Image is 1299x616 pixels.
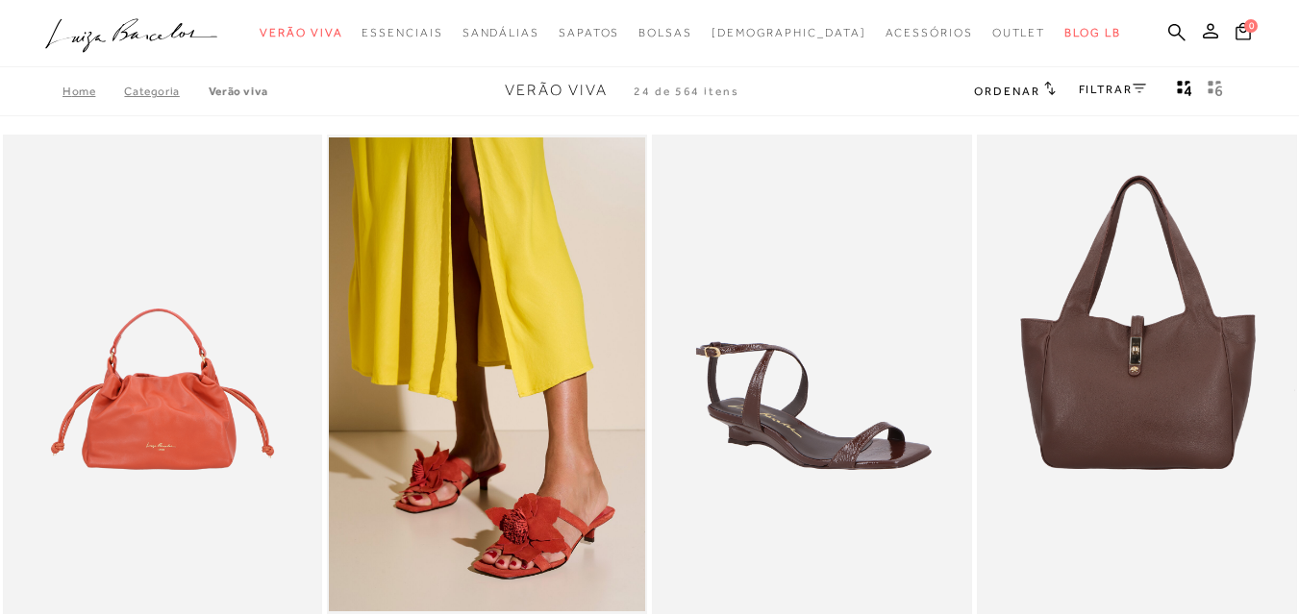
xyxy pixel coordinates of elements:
span: 24 de 564 itens [634,85,739,98]
span: BLOG LB [1064,26,1120,39]
a: noSubCategoriesText [712,15,866,51]
span: Ordenar [974,85,1039,98]
a: SANDÁLIA ANABELA EM VERNIZ CAFÉ COM TIRAS SANDÁLIA ANABELA EM VERNIZ CAFÉ COM TIRAS [654,137,970,611]
a: categoryNavScreenReaderText [886,15,973,51]
span: Verão Viva [505,82,608,99]
span: Outlet [992,26,1046,39]
a: categoryNavScreenReaderText [638,15,692,51]
span: Acessórios [886,26,973,39]
a: Verão Viva [209,85,268,98]
span: Essenciais [362,26,442,39]
img: BOLSA EM COURO CAIENA COM ALÇA EFEITO NÓ [5,137,321,611]
span: [DEMOGRAPHIC_DATA] [712,26,866,39]
span: Sandálias [462,26,539,39]
a: categoryNavScreenReaderText [260,15,342,51]
a: categoryNavScreenReaderText [559,15,619,51]
a: categoryNavScreenReaderText [992,15,1046,51]
a: SANDÁLIA DE CAMURÇA VERMELHO CAIENA COM FLOR APLICADA E SALTO BAIXO KITTEN HEEL SANDÁLIA DE CAMUR... [329,137,645,611]
button: 0 [1230,21,1257,47]
span: Bolsas [638,26,692,39]
a: categoryNavScreenReaderText [362,15,442,51]
a: BOLSA MÉDIA EM COURO CAFÉ COM FECHO DOURADO BOLSA MÉDIA EM COURO CAFÉ COM FECHO DOURADO [979,137,1295,611]
a: BLOG LB [1064,15,1120,51]
span: Verão Viva [260,26,342,39]
span: 0 [1244,19,1258,33]
button: Mostrar 4 produtos por linha [1171,79,1198,104]
img: BOLSA MÉDIA EM COURO CAFÉ COM FECHO DOURADO [979,137,1295,611]
button: gridText6Desc [1202,79,1229,104]
img: SANDÁLIA DE CAMURÇA VERMELHO CAIENA COM FLOR APLICADA E SALTO BAIXO KITTEN HEEL [329,137,645,611]
span: Sapatos [559,26,619,39]
a: BOLSA EM COURO CAIENA COM ALÇA EFEITO NÓ BOLSA EM COURO CAIENA COM ALÇA EFEITO NÓ [5,137,321,611]
img: SANDÁLIA ANABELA EM VERNIZ CAFÉ COM TIRAS [654,137,970,611]
a: Categoria [124,85,208,98]
a: FILTRAR [1079,83,1146,96]
a: Home [62,85,124,98]
a: categoryNavScreenReaderText [462,15,539,51]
